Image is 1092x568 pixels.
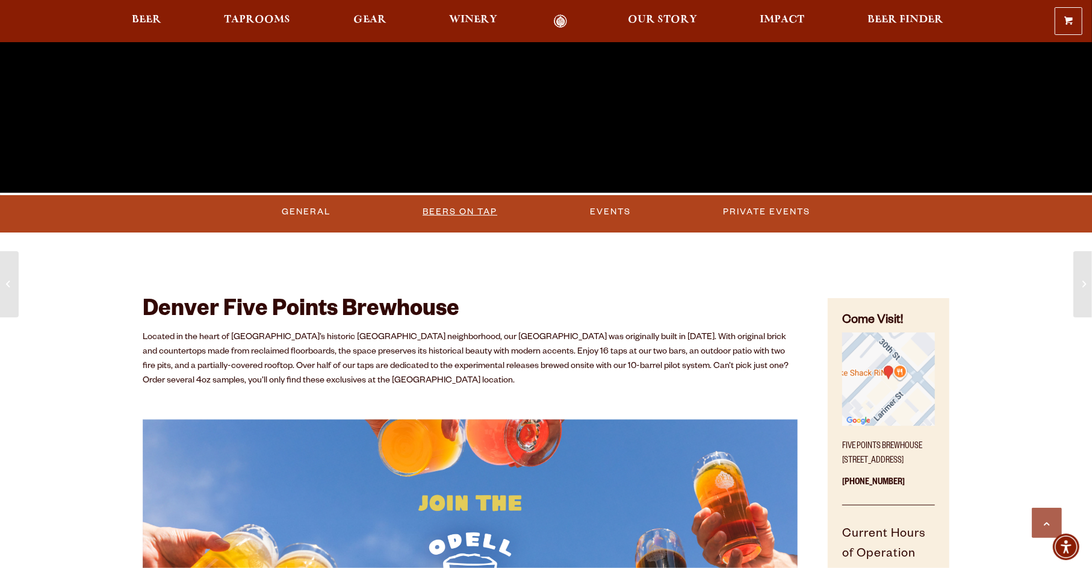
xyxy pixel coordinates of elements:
a: Odell Home [538,14,583,28]
p: Five Points Brewhouse [STREET_ADDRESS] [842,432,935,469]
a: Taprooms [216,14,298,28]
p: Located in the heart of [GEOGRAPHIC_DATA]’s historic [GEOGRAPHIC_DATA] neighborhood, our [GEOGRAP... [143,331,798,389]
h2: Denver Five Points Brewhouse [143,298,798,325]
a: Impact [752,14,813,28]
a: Scroll to top [1032,508,1062,538]
a: Beer Finder [860,14,951,28]
span: Beer [132,15,161,25]
p: [PHONE_NUMBER] [842,469,935,505]
span: Beer Finder [867,15,943,25]
a: General [277,198,335,226]
span: Our Story [628,15,697,25]
a: Beer [124,14,169,28]
a: Gear [346,14,394,28]
h4: Come Visit! [842,313,935,330]
span: Impact [760,15,805,25]
a: Beers on Tap [418,198,502,226]
a: Private Events [718,198,815,226]
span: Gear [353,15,386,25]
a: Events [585,198,636,226]
a: Winery [441,14,505,28]
img: Small thumbnail of location on map [842,332,935,425]
div: Accessibility Menu [1053,534,1079,560]
a: Our Story [620,14,705,28]
span: Taprooms [224,15,290,25]
span: Winery [449,15,497,25]
a: Find on Google Maps (opens in a new window) [842,420,935,429]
